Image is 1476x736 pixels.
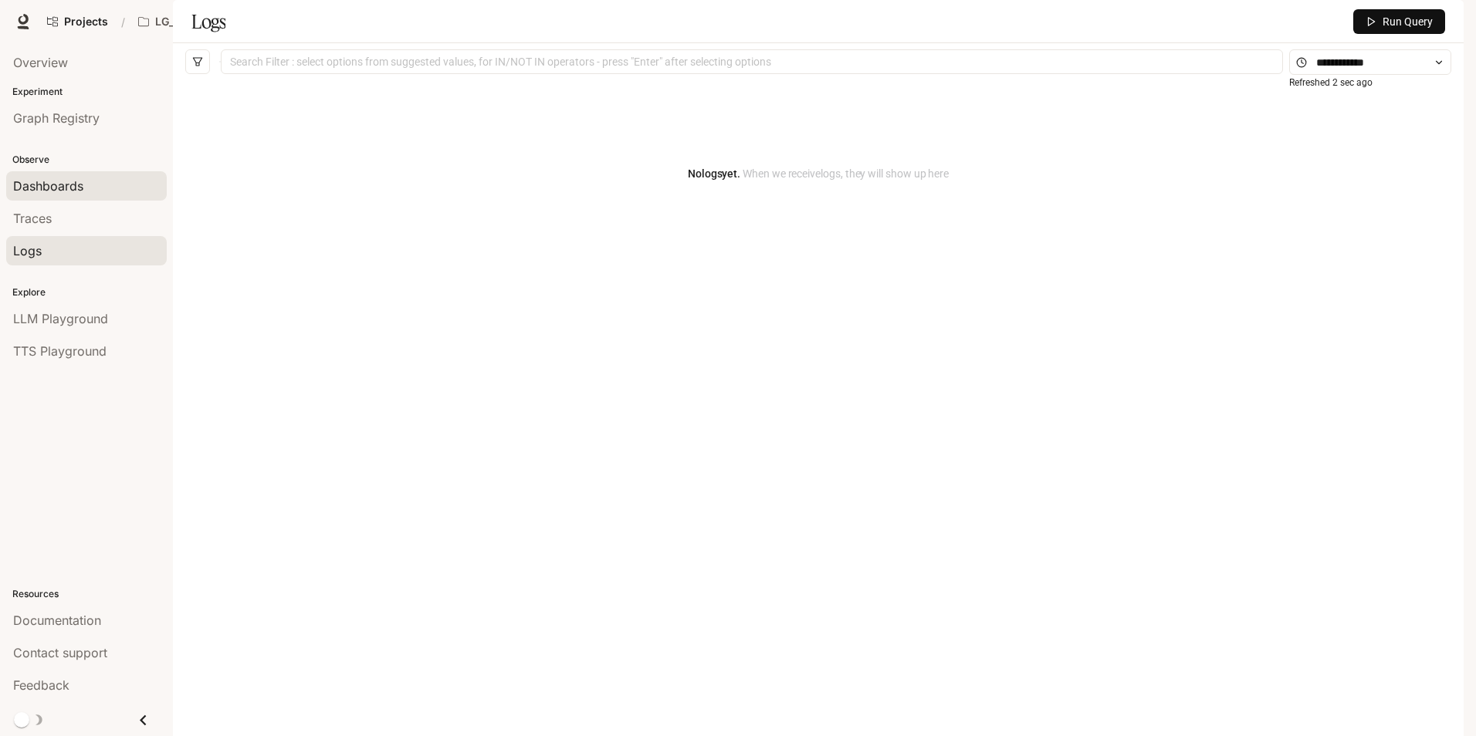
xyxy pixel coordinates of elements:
[1289,76,1373,90] article: Refreshed 2 sec ago
[688,165,949,182] article: No logs yet.
[40,6,115,37] a: Go to projects
[64,15,108,29] span: Projects
[155,15,212,29] p: LG_Korean
[192,56,203,67] span: filter
[740,167,949,180] span: When we receive logs , they will show up here
[1353,9,1445,34] button: Run Query
[191,6,225,37] h1: Logs
[115,14,131,30] div: /
[131,6,295,37] button: Open workspace menu
[185,49,210,74] button: filter
[1383,13,1433,30] span: Run Query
